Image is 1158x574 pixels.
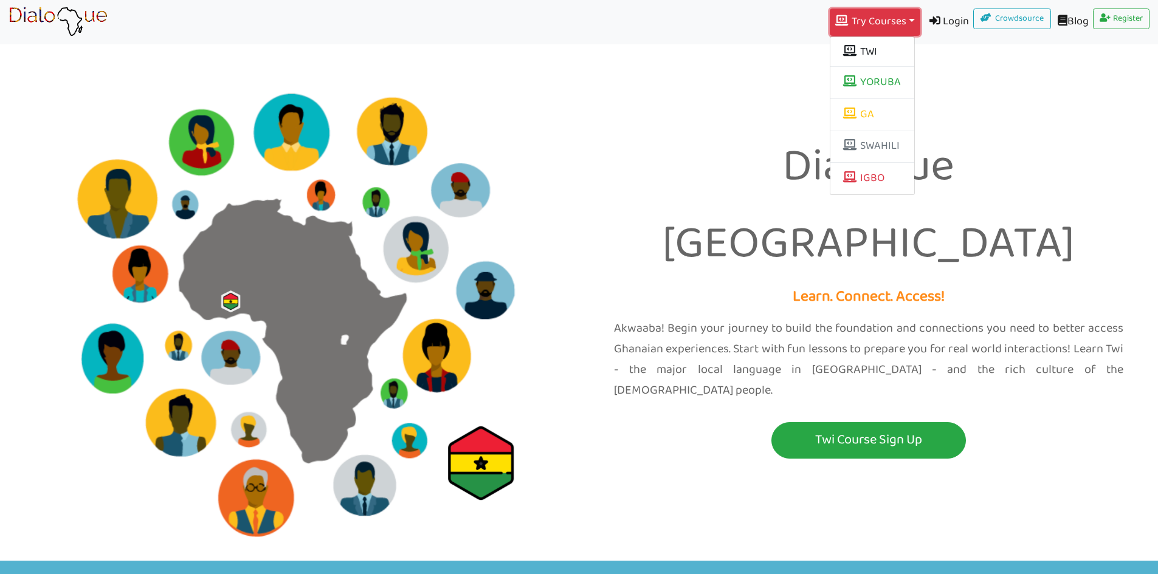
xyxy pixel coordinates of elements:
[9,7,108,37] img: learn African language platform app
[830,41,914,62] button: TWI
[1093,9,1150,29] a: Register
[588,129,1149,284] p: Dialogue [GEOGRAPHIC_DATA]
[614,318,1124,401] p: Akwaaba! Begin your journey to build the foundation and connections you need to better access Gha...
[774,429,963,451] p: Twi Course Sign Up
[830,9,920,36] button: Try Courses
[1051,9,1093,36] a: Blog
[588,284,1149,310] p: Learn. Connect. Access!
[830,135,914,159] a: SWAHILI
[830,103,914,126] a: GA
[973,9,1051,29] a: Crowdsource
[771,422,966,459] button: Twi Course Sign Up
[830,167,914,190] a: IGBO
[830,71,914,94] a: YORUBA
[920,9,974,36] a: Login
